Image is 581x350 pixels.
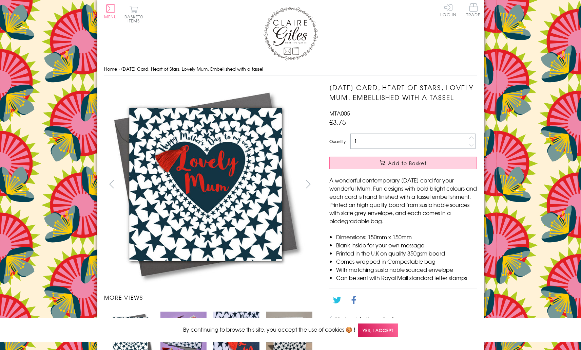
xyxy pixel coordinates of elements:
[264,7,318,60] img: Claire Giles Greetings Cards
[336,241,477,249] li: Blank inside for your own message
[104,293,316,301] h3: More views
[336,233,477,241] li: Dimensions: 150mm x 150mm
[329,157,477,169] button: Add to Basket
[329,138,346,144] label: Quantity
[440,3,457,17] a: Log In
[336,274,477,282] li: Can be sent with Royal Mail standard letter stamps
[336,257,477,265] li: Comes wrapped in Compostable bag
[329,109,350,117] span: MTA005
[466,3,481,17] span: Trade
[104,4,117,19] button: Menu
[104,66,117,72] a: Home
[335,314,401,322] a: Go back to the collection
[301,176,316,192] button: next
[104,62,477,76] nav: breadcrumbs
[128,14,143,24] span: 0 items
[121,66,263,72] span: [DATE] Card, Heart of Stars, Lovely Mum, Embellished with a tassel
[118,66,120,72] span: ›
[104,176,119,192] button: prev
[124,5,143,23] button: Basket0 items
[358,323,398,337] span: Yes, I accept
[104,83,307,286] img: Mother's Day Card, Heart of Stars, Lovely Mum, Embellished with a tassel
[466,3,481,18] a: Trade
[336,265,477,274] li: With matching sustainable sourced envelope
[329,176,477,225] p: A wonderful contemporary [DATE] card for your wonderful Mum. Fun designs with bold bright colours...
[336,249,477,257] li: Printed in the U.K on quality 350gsm board
[329,83,477,102] h1: [DATE] Card, Heart of Stars, Lovely Mum, Embellished with a tassel
[316,83,519,286] img: Mother's Day Card, Heart of Stars, Lovely Mum, Embellished with a tassel
[104,14,117,20] span: Menu
[329,117,346,127] span: £3.75
[388,160,427,167] span: Add to Basket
